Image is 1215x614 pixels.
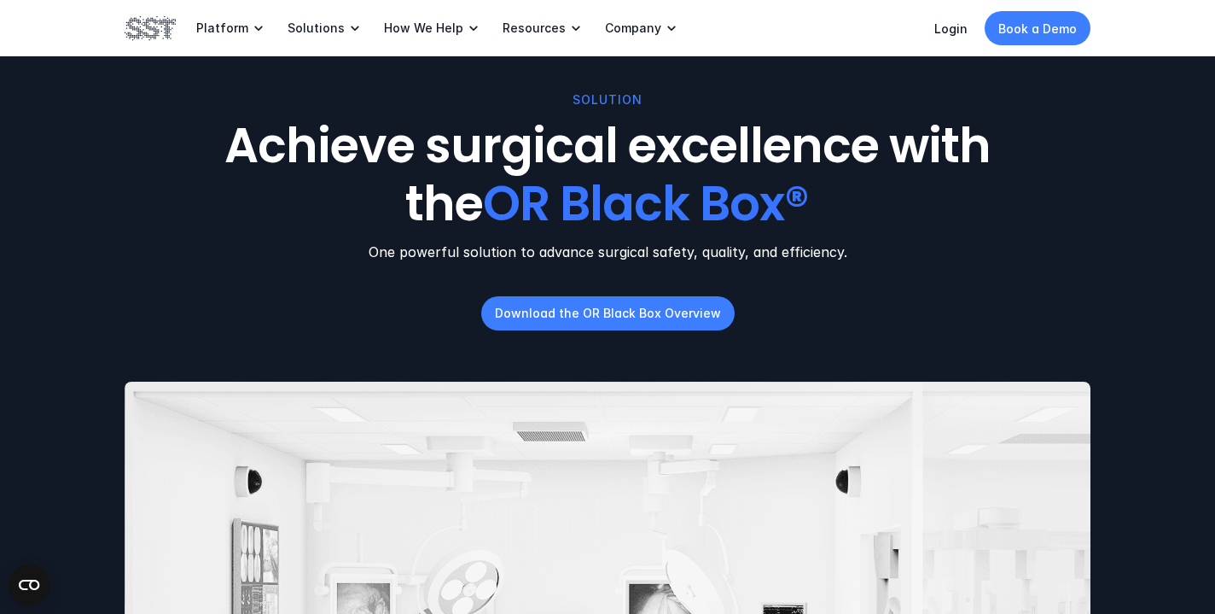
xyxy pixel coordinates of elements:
[9,564,49,605] button: Open CMP widget
[481,296,735,330] a: Download the OR Black Box Overview
[125,242,1090,262] p: One powerful solution to advance surgical safety, quality, and efficiency.
[503,20,566,36] p: Resources
[288,20,345,36] p: Solutions
[192,118,1023,232] h1: Achieve surgical excellence with the
[196,20,248,36] p: Platform
[605,20,661,36] p: Company
[384,20,463,36] p: How We Help
[125,14,176,43] img: SST logo
[573,91,642,109] p: SOLUTION
[985,11,1090,45] a: Book a Demo
[495,304,721,322] p: Download the OR Black Box Overview
[483,171,809,237] span: OR Black Box®
[934,21,968,36] a: Login
[998,20,1077,38] p: Book a Demo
